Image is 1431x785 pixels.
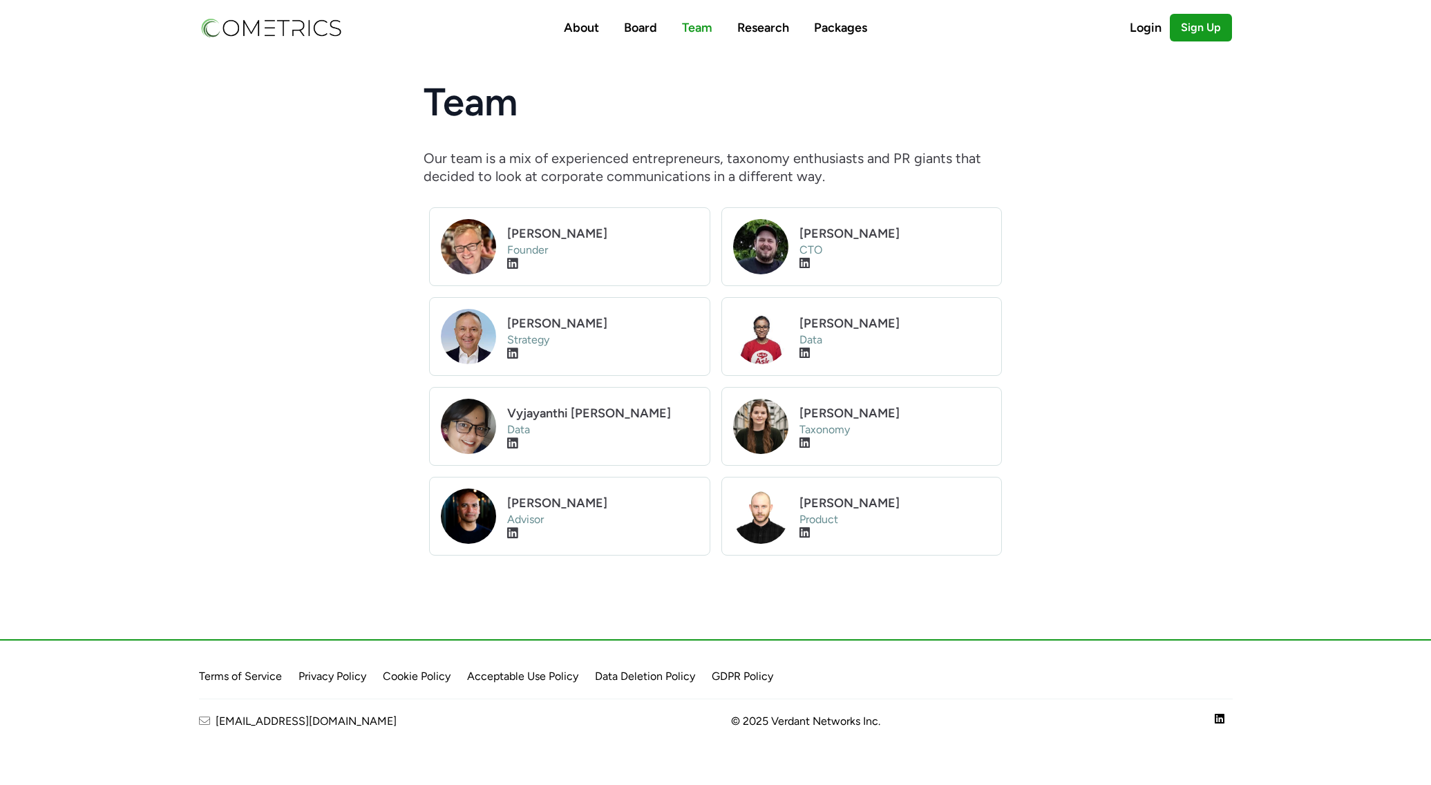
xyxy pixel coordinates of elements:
h2: Vyjayanthi [PERSON_NAME] [507,404,699,423]
span: © 2025 Verdant Networks Inc. [731,713,880,730]
img: team [733,309,788,364]
img: team [441,219,496,274]
a: Visit LinkedIn profile [507,436,518,451]
a: Team [682,20,712,35]
a: Data Deletion Policy [595,670,695,683]
a: Terms of Service [199,670,282,683]
img: team [733,399,788,454]
p: CTO [799,243,991,258]
a: Privacy Policy [298,670,366,683]
a: Visit our company LinkedIn page [1215,713,1224,730]
a: Visit LinkedIn profile [799,346,811,361]
p: Data [507,423,699,437]
img: team [441,309,496,364]
h2: [PERSON_NAME] [799,224,991,243]
img: team [733,219,788,274]
a: Visit LinkedIn profile [507,346,518,361]
p: Data [799,333,991,348]
p: Strategy [507,333,699,348]
p: Advisor [507,513,699,527]
p: Product [799,513,991,527]
a: Login [1130,18,1170,37]
a: Visit LinkedIn profile [507,256,518,272]
a: Board [624,20,657,35]
a: About [564,20,599,35]
img: Cometrics [199,16,343,39]
a: Sign Up [1170,14,1232,41]
a: Packages [814,20,867,35]
p: Founder [507,243,699,258]
a: Research [737,20,789,35]
h2: [PERSON_NAME] [799,404,991,423]
a: Visit LinkedIn profile [799,526,811,541]
a: Visit LinkedIn profile [799,256,811,272]
h2: [PERSON_NAME] [799,314,991,333]
p: Our team is a mix of experienced entrepreneurs, taxonomy enthusiasts and PR giants that decided t... [424,149,1007,185]
p: Taxonomy [799,423,991,437]
a: Visit LinkedIn profile [799,436,811,451]
a: Visit LinkedIn profile [507,526,518,541]
img: team [441,489,496,544]
a: [EMAIL_ADDRESS][DOMAIN_NAME] [199,713,397,730]
h2: [PERSON_NAME] [507,493,699,513]
h1: Team [424,83,1007,122]
h2: [PERSON_NAME] [799,493,991,513]
a: Cookie Policy [383,670,451,683]
a: GDPR Policy [712,670,773,683]
h2: [PERSON_NAME] [507,224,699,243]
h2: [PERSON_NAME] [507,314,699,333]
img: team [733,489,788,544]
img: team [441,399,496,454]
a: Acceptable Use Policy [467,670,578,683]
